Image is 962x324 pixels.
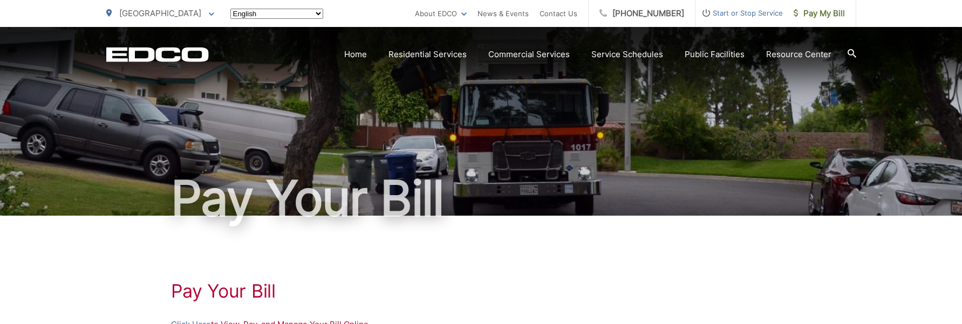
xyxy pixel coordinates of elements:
[106,47,209,62] a: EDCD logo. Return to the homepage.
[488,48,570,61] a: Commercial Services
[415,7,467,20] a: About EDCO
[106,171,856,225] h1: Pay Your Bill
[119,8,201,18] span: [GEOGRAPHIC_DATA]
[171,280,792,302] h1: Pay Your Bill
[766,48,831,61] a: Resource Center
[685,48,745,61] a: Public Facilities
[388,48,467,61] a: Residential Services
[230,9,323,19] select: Select a language
[794,7,845,20] span: Pay My Bill
[477,7,529,20] a: News & Events
[540,7,577,20] a: Contact Us
[591,48,663,61] a: Service Schedules
[344,48,367,61] a: Home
